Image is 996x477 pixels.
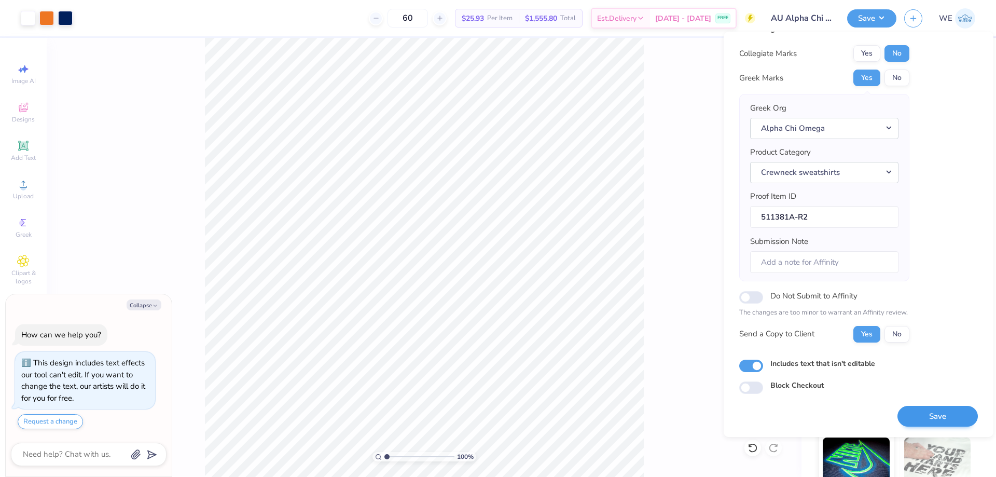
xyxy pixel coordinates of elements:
div: Collegiate Marks [739,48,797,60]
button: Yes [853,45,880,62]
span: $1,555.80 [525,13,557,24]
span: Add Text [11,154,36,162]
div: Greek Marks [739,72,783,84]
label: Includes text that isn't editable [770,358,875,369]
label: Do Not Submit to Affinity [770,289,857,303]
span: [DATE] - [DATE] [655,13,711,24]
input: – – [388,9,428,28]
button: Collapse [127,299,161,310]
input: Add a note for Affinity [750,251,898,274]
span: Greek [16,230,32,239]
span: Total [560,13,576,24]
input: Untitled Design [763,8,839,29]
span: Designs [12,115,35,124]
button: No [884,45,909,62]
div: This design includes text effects our tool can't edit. If you want to change the text, our artist... [21,358,145,403]
label: Block Checkout [770,380,824,391]
button: Yes [853,70,880,86]
span: FREE [717,15,728,22]
span: WE [939,12,952,24]
div: How can we help you? [21,330,101,340]
div: Send a Copy to Client [739,328,814,340]
button: No [884,70,909,86]
button: Crewneck sweatshirts [750,162,898,183]
label: Submission Note [750,236,808,248]
span: Upload [13,192,34,200]
button: Alpha Chi Omega [750,118,898,139]
a: WE [939,8,975,29]
span: Image AI [11,77,36,85]
button: No [884,326,909,343]
span: Est. Delivery [597,13,637,24]
label: Product Category [750,146,811,158]
span: Clipart & logos [5,269,41,285]
button: Yes [853,326,880,343]
label: Proof Item ID [750,190,796,202]
button: Save [847,9,896,28]
label: Greek Org [750,102,786,114]
span: 100 % [457,452,474,461]
span: Per Item [487,13,513,24]
button: Request a change [18,414,83,429]
button: Save [897,406,978,427]
span: $25.93 [462,13,484,24]
img: Werrine Empeynado [955,8,975,29]
p: The changes are too minor to warrant an Affinity review. [739,308,909,318]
